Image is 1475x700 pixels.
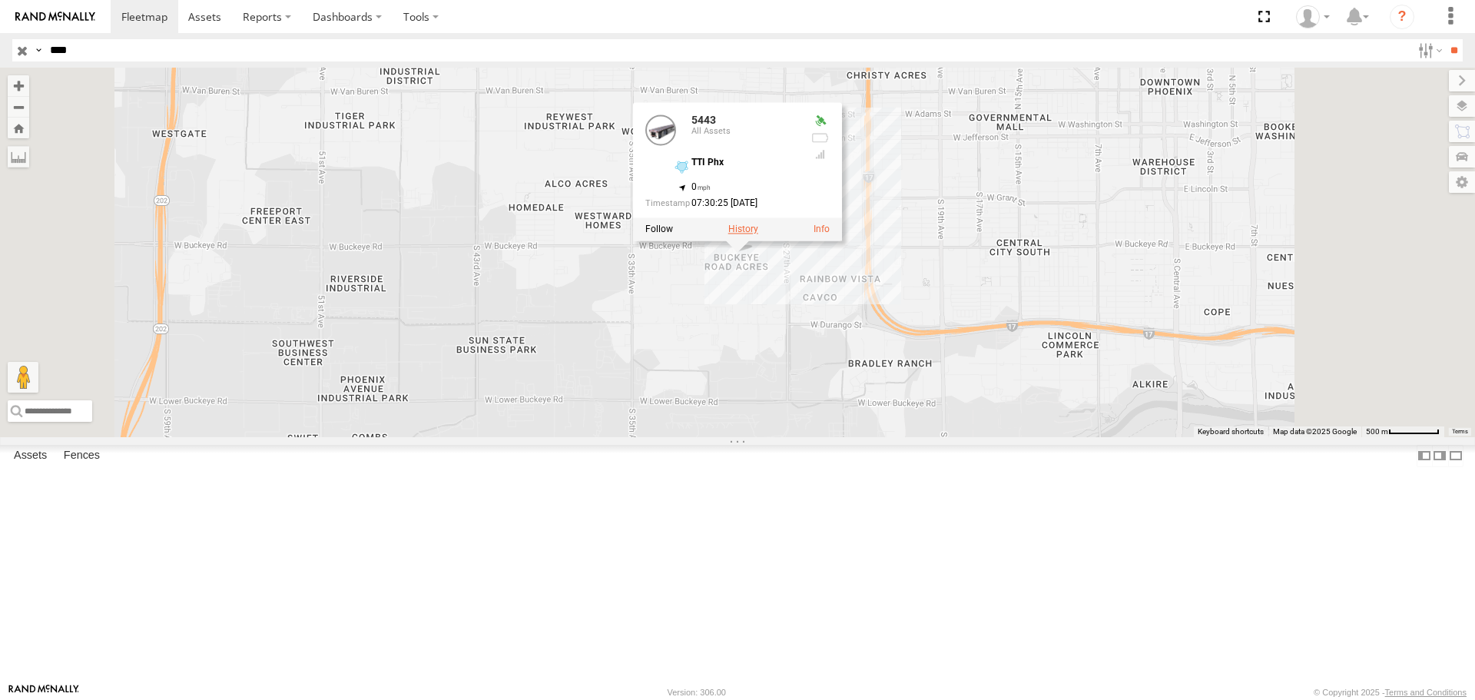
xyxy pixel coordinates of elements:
a: 5443 [691,114,716,127]
div: Date/time of location update [645,199,799,209]
label: Map Settings [1449,171,1475,193]
i: ? [1390,5,1414,29]
a: Terms and Conditions [1385,688,1467,697]
label: Measure [8,146,29,168]
a: Terms (opens in new tab) [1452,428,1468,434]
button: Map Scale: 500 m per 63 pixels [1361,426,1444,437]
div: All Assets [691,128,799,137]
a: View Asset Details [814,224,830,235]
label: Search Filter Options [1412,39,1445,61]
label: Dock Summary Table to the Right [1432,445,1447,467]
label: Hide Summary Table [1448,445,1463,467]
button: Drag Pegman onto the map to open Street View [8,362,38,393]
span: 500 m [1366,427,1388,436]
button: Zoom Home [8,118,29,138]
div: Last Event GSM Signal Strength [811,149,830,161]
div: Version: 306.00 [668,688,726,697]
label: Dock Summary Table to the Left [1417,445,1432,467]
button: Keyboard shortcuts [1198,426,1264,437]
label: Assets [6,446,55,467]
div: © Copyright 2025 - [1314,688,1467,697]
div: Valid GPS Fix [811,115,830,128]
label: Search Query [32,39,45,61]
a: View Asset Details [645,115,676,146]
a: Visit our Website [8,685,79,700]
label: Fences [56,446,108,467]
img: rand-logo.svg [15,12,95,22]
span: 0 [691,182,711,193]
span: Map data ©2025 Google [1273,427,1357,436]
div: TTI Phx [691,158,799,168]
button: Zoom in [8,75,29,96]
div: No battery health information received from this device. [811,132,830,144]
div: Edward Espinoza [1291,5,1335,28]
button: Zoom out [8,96,29,118]
label: Realtime tracking of Asset [645,224,673,235]
label: View Asset History [728,224,758,235]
